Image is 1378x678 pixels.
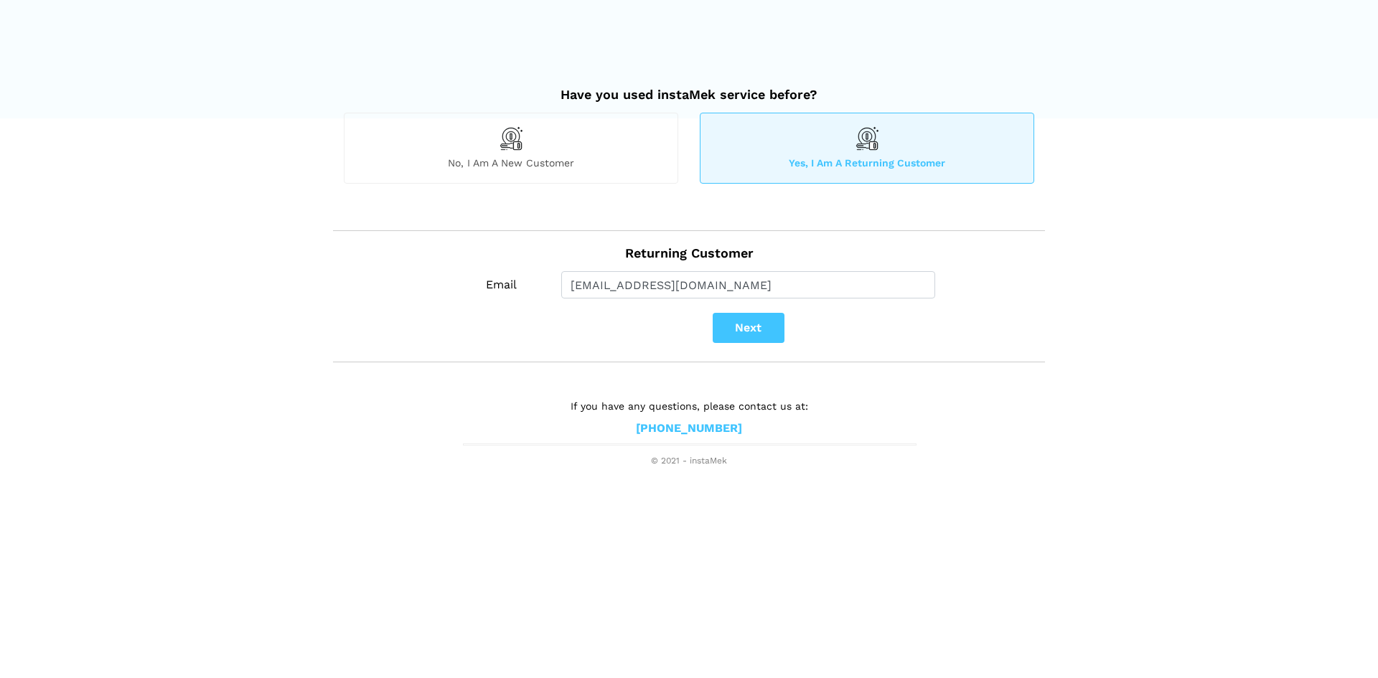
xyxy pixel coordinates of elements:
button: Next [713,313,784,343]
span: No, I am a new customer [344,156,678,169]
span: © 2021 - instaMek [463,456,915,467]
a: [PHONE_NUMBER] [636,421,742,436]
p: If you have any questions, please contact us at: [463,398,915,414]
h2: Returning Customer [344,231,1034,261]
span: Yes, I am a returning customer [700,156,1033,169]
h2: Have you used instaMek service before? [344,72,1034,103]
label: Email [462,271,540,298]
